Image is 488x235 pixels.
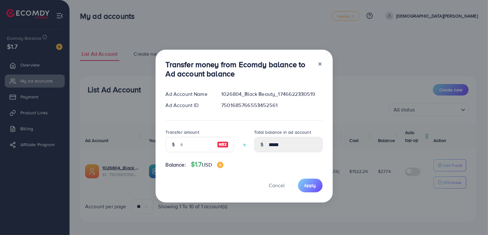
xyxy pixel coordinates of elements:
[216,90,327,98] div: 1026804_Black Beauty_1746622330519
[166,129,199,135] label: Transfer amount
[269,182,285,189] span: Cancel
[461,206,483,230] iframe: Chat
[298,179,323,192] button: Apply
[261,179,293,192] button: Cancel
[217,141,229,148] img: image
[191,160,223,168] h4: $1.7
[217,162,223,168] img: image
[166,60,312,78] h3: Transfer money from Ecomdy balance to Ad account balance
[166,161,186,168] span: Balance:
[202,161,212,168] span: USD
[216,102,327,109] div: 7501685766553452561
[304,182,316,189] span: Apply
[161,102,216,109] div: Ad Account ID
[161,90,216,98] div: Ad Account Name
[254,129,311,135] label: Total balance in ad account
